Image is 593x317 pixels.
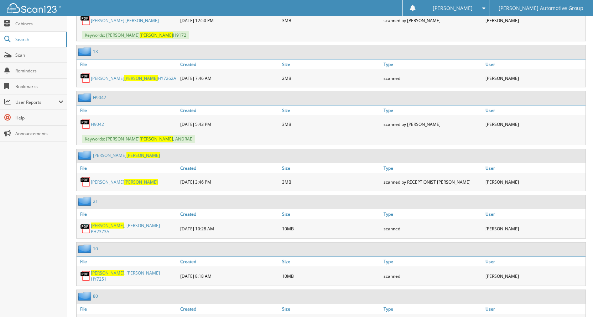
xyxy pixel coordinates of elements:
a: 80 [93,293,98,299]
span: [PERSON_NAME] [140,32,173,38]
span: User Reports [15,99,58,105]
span: [PERSON_NAME] [91,270,124,276]
img: PDF.png [80,15,91,26]
span: Bookmarks [15,83,63,90]
img: PDF.png [80,73,91,83]
a: User [484,209,586,219]
div: [PERSON_NAME] [484,268,586,284]
span: Reminders [15,68,63,74]
div: [PERSON_NAME] [484,71,586,85]
div: scanned by [PERSON_NAME] [382,117,484,131]
div: [PERSON_NAME] [484,117,586,131]
span: [PERSON_NAME] [91,223,124,229]
span: Help [15,115,63,121]
a: [PERSON_NAME][PERSON_NAME] [91,179,158,185]
a: Type [382,163,484,173]
a: H9042 [91,121,104,127]
span: [PERSON_NAME] [124,179,158,185]
a: [PERSON_NAME][PERSON_NAME]HY7262A [91,75,176,81]
a: Size [280,60,382,69]
a: User [484,60,586,69]
a: File [77,60,178,69]
div: 2MB [280,71,382,85]
div: [PERSON_NAME] [484,175,586,189]
div: [DATE] 8:18 AM [178,268,280,284]
a: File [77,106,178,115]
span: Cabinets [15,21,63,27]
a: 21 [93,198,98,204]
div: [DATE] 3:46 PM [178,175,280,189]
a: Type [382,257,484,266]
a: [PERSON_NAME] [PERSON_NAME] [91,17,159,24]
img: folder2.png [78,47,93,56]
div: [DATE] 7:46 AM [178,71,280,85]
span: Search [15,36,62,42]
div: scanned [382,268,484,284]
span: Keywords: [PERSON_NAME] , ANDRAE [82,135,195,143]
span: [PERSON_NAME] Automotive Group [499,6,583,10]
a: Created [178,60,280,69]
img: PDF.png [80,177,91,187]
span: Keywords: [PERSON_NAME] H9172 [82,31,189,39]
a: 10 [93,246,98,252]
span: [PERSON_NAME] [124,75,158,81]
div: 3MB [280,13,382,27]
div: [DATE] 12:50 PM [178,13,280,27]
div: 10MB [280,221,382,236]
img: folder2.png [78,292,93,301]
img: PDF.png [80,271,91,281]
a: User [484,106,586,115]
a: 13 [93,48,98,55]
a: File [77,209,178,219]
a: Size [280,209,382,219]
div: scanned [382,221,484,236]
a: Type [382,106,484,115]
a: Size [280,304,382,314]
a: Type [382,60,484,69]
a: Created [178,257,280,266]
div: [PERSON_NAME] [484,13,586,27]
img: folder2.png [78,197,93,206]
span: Announcements [15,131,63,137]
img: PDF.png [80,223,91,234]
div: [DATE] 5:43 PM [178,117,280,131]
div: scanned [382,71,484,85]
a: Created [178,163,280,173]
span: Scan [15,52,63,58]
img: folder2.png [78,151,93,160]
img: PDF.png [80,119,91,129]
a: User [484,163,586,173]
div: 3MB [280,175,382,189]
span: [PERSON_NAME] [140,136,173,142]
img: folder2.png [78,244,93,253]
div: scanned by [PERSON_NAME] [382,13,484,27]
div: [PERSON_NAME] [484,221,586,236]
div: scanned by RECEPTIONIST [PERSON_NAME] [382,175,484,189]
span: [PERSON_NAME] [433,6,473,10]
a: Created [178,304,280,314]
a: Type [382,304,484,314]
a: User [484,304,586,314]
span: [PERSON_NAME] [126,152,160,158]
a: H9042 [93,94,106,101]
a: [PERSON_NAME], [PERSON_NAME] HY7251 [91,270,177,282]
div: [DATE] 10:28 AM [178,221,280,236]
img: scan123-logo-white.svg [7,3,61,13]
a: User [484,257,586,266]
a: [PERSON_NAME], [PERSON_NAME] PH2373A [91,223,177,235]
img: folder2.png [78,93,93,102]
a: Created [178,209,280,219]
a: Size [280,257,382,266]
a: Size [280,106,382,115]
a: Created [178,106,280,115]
a: File [77,304,178,314]
iframe: Chat Widget [557,283,593,317]
a: [PERSON_NAME][PERSON_NAME] [93,152,160,158]
a: Size [280,163,382,173]
a: File [77,163,178,173]
a: Type [382,209,484,219]
div: 3MB [280,117,382,131]
a: File [77,257,178,266]
div: 10MB [280,268,382,284]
